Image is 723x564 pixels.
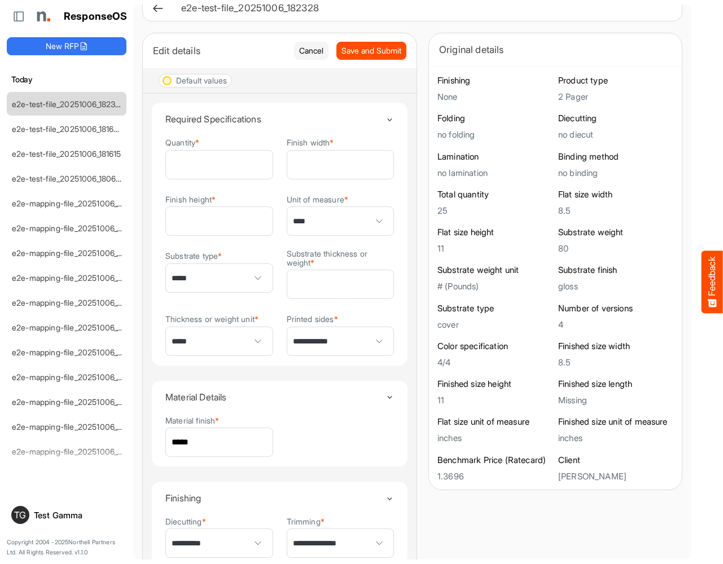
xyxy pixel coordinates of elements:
h5: cover [437,320,553,329]
h5: 4 [558,320,673,329]
h4: Required Specifications [165,114,385,124]
a: e2e-test-file_20251006_180610 [12,174,124,183]
h5: # (Pounds) [437,281,553,291]
span: TG [14,510,26,519]
img: Northell [31,5,54,28]
label: Thickness or weight unit [165,315,258,323]
label: Unit of measure [287,195,349,204]
h5: Missing [558,395,673,405]
a: e2e-mapping-file_20251006_174140 [12,199,141,208]
button: Feedback [702,251,723,314]
h5: [PERSON_NAME] [558,472,673,481]
h6: e2e-test-file_20251006_182328 [181,3,664,13]
label: Substrate thickness or weight [287,249,395,267]
a: e2e-mapping-file_20251006_173506 [12,273,142,283]
h6: Flat size unit of measure [437,416,553,428]
h6: Lamination [437,151,553,162]
h5: no lamination [437,168,553,178]
h6: Substrate finish [558,265,673,276]
button: Cancel [294,42,328,60]
h6: Binding method [558,151,673,162]
h5: 25 [437,206,553,215]
a: e2e-test-file_20251006_181615 [12,149,121,158]
div: Default values [176,77,227,85]
h5: 80 [558,244,673,253]
h6: Benchmark Price (Ratecard) [437,455,553,466]
h5: 8.5 [558,206,673,215]
summary: Toggle content [165,103,394,135]
h6: Total quantity [437,189,553,200]
h6: Substrate type [437,303,553,314]
h5: no folding [437,130,553,139]
a: e2e-test-file_20251006_181635 [12,124,123,134]
span: Save and Submit [341,45,401,57]
h5: gloss [558,281,673,291]
a: e2e-mapping-file_20251006_151326 [12,397,141,407]
h5: no binding [558,168,673,178]
h6: Client [558,455,673,466]
h1: ResponseOS [64,11,128,23]
a: e2e-mapping-file_20251006_151638 [12,347,141,357]
div: Edit details [153,43,286,59]
a: e2e-mapping-file_20251006_151344 [12,372,142,382]
h6: Substrate weight [558,227,673,238]
label: Trimming [287,517,325,526]
h6: Diecutting [558,113,673,124]
label: Material finish [165,416,220,425]
h4: Finishing [165,493,385,503]
h6: Color specification [437,341,553,352]
h5: 4/4 [437,358,553,367]
h5: inches [437,433,553,443]
div: Original details [439,42,672,58]
summary: Toggle content [165,482,394,514]
a: e2e-test-file_20251006_182328 [12,99,125,109]
h6: Substrate weight unit [437,265,553,276]
h6: Product type [558,75,673,86]
h5: no diecut [558,130,673,139]
h6: Folding [437,113,553,124]
p: Copyright 2004 - 2025 Northell Partners Ltd. All Rights Reserved. v 1.1.0 [7,537,126,557]
h5: None [437,92,553,102]
h5: inches [558,433,673,443]
button: New RFP [7,37,126,55]
h6: Today [7,73,126,86]
h6: Finished size length [558,378,673,390]
a: e2e-mapping-file_20251006_151233 [12,422,141,431]
h5: 1.3696 [437,472,553,481]
h5: 11 [437,395,553,405]
button: Save and Submit Progress [336,42,406,60]
label: Finish height [165,195,216,204]
div: Test Gamma [34,511,122,519]
label: Quantity [165,138,199,147]
h4: Material Details [165,392,385,402]
label: Finish width [287,138,334,147]
h6: Finished size width [558,341,673,352]
label: Substrate type [165,252,222,260]
summary: Toggle content [165,381,394,413]
h5: 2 Pager [558,92,673,102]
h6: Finished size unit of measure [558,416,673,428]
h6: Number of versions [558,303,673,314]
label: Printed sides [287,315,338,323]
h6: Finished size height [437,378,553,390]
h6: Finishing [437,75,553,86]
a: e2e-mapping-file_20251006_152733 [12,323,142,332]
h6: Flat size height [437,227,553,238]
a: e2e-mapping-file_20251006_152957 [12,298,142,307]
h5: 11 [437,244,553,253]
a: e2e-mapping-file_20251006_173858 [12,223,142,233]
a: e2e-mapping-file_20251006_173800 [12,248,143,258]
label: Diecutting [165,517,206,526]
h5: 8.5 [558,358,673,367]
h6: Flat size width [558,189,673,200]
